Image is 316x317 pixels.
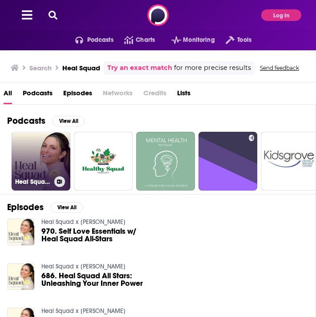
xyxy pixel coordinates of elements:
button: open menu [215,33,251,47]
button: open menu [65,33,113,47]
a: Heal Squad x Maria Menounos [41,307,126,315]
button: Log In [261,9,301,21]
h3: Search [29,64,52,72]
h2: Podcasts [7,115,45,126]
a: Lists [177,86,190,104]
a: Episodes [63,86,92,104]
span: Tools [237,34,251,46]
a: All [4,86,12,104]
a: Heal Squad x Maria Menounos [41,218,126,226]
h3: Heal Squad [62,64,100,72]
a: Heal Squad x [PERSON_NAME] [12,132,70,191]
span: Podcasts [87,34,113,46]
a: 970. Self Love Essentials w/ Heal Squad All-Stars [41,228,143,243]
h2: Episodes [7,202,44,213]
span: Charts [136,34,155,46]
img: 970. Self Love Essentials w/ Heal Squad All-Stars [7,219,34,246]
a: Heal Squad x Maria Menounos [41,263,126,270]
span: Monitoring [183,34,215,46]
img: Podchaser - Follow, Share and Rate Podcasts [147,4,169,26]
button: View All [51,202,83,213]
h3: Heal Squad x [PERSON_NAME] [15,178,51,186]
button: open menu [161,33,215,47]
span: Networks [103,86,133,104]
a: 686. Heal Squad All Stars: Unleashing Your Inner Power [41,272,143,287]
a: EpisodesView All [7,202,83,213]
span: for more precise results [174,63,251,73]
button: View All [53,116,85,126]
img: 686. Heal Squad All Stars: Unleashing Your Inner Power [7,263,34,290]
button: Send feedback [257,64,302,72]
a: Podcasts [23,86,53,104]
a: PodcastsView All [7,115,85,126]
span: Credits [143,86,166,104]
a: Charts [113,33,155,47]
a: Try an exact match [107,63,172,73]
